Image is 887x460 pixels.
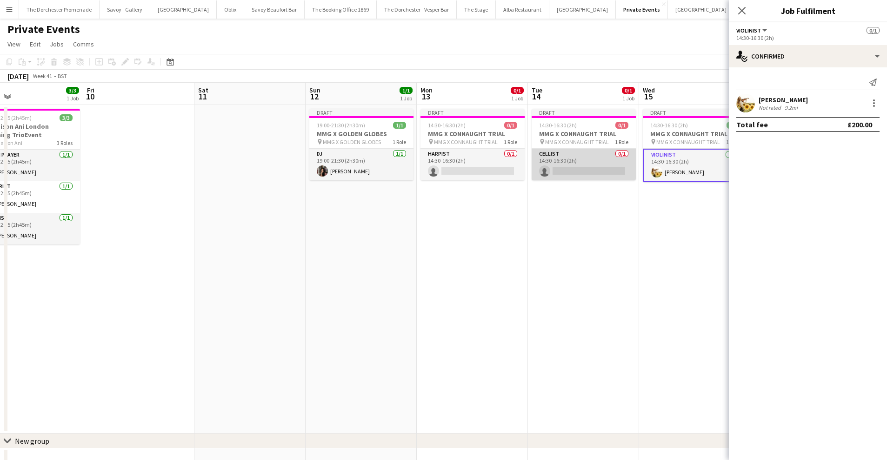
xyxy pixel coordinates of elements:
button: Savoy - Gallery [100,0,150,19]
span: Wed [643,86,655,94]
span: Sat [198,86,208,94]
span: MMG X GOLDEN GLOBES [323,138,381,145]
div: 1 Job [67,95,79,102]
span: 19:00-21:30 (2h30m) [317,122,365,129]
span: 14 [530,91,542,102]
span: 11 [197,91,208,102]
button: Alba Restaurant [496,0,549,19]
button: Savoy Beaufort Bar [244,0,305,19]
div: 1 Job [400,95,412,102]
app-job-card: Draft14:30-16:30 (2h)1/1MMG X CONNAUGHT TRIAL MMG X CONNAUGHT TRIAL1 RoleViolinist1/114:30-16:30 ... [643,109,747,182]
span: 14:30-16:30 (2h) [428,122,466,129]
button: Private Events [616,0,668,19]
span: Edit [30,40,40,48]
app-card-role: Harpist0/114:30-16:30 (2h) [420,149,525,180]
span: 13 [419,91,433,102]
button: Violinist [736,27,768,34]
span: Sun [309,86,320,94]
h3: MMG X CONNAUGHT TRIAL [532,130,636,138]
span: 0/1 [867,27,880,34]
div: Confirmed [729,45,887,67]
div: 1 Job [622,95,634,102]
a: Comms [69,38,98,50]
span: 0/1 [511,87,524,94]
span: 1 Role [615,138,628,145]
span: Violinist [736,27,761,34]
app-job-card: Draft19:00-21:30 (2h30m)1/1MMG X GOLDEN GLOBES MMG X GOLDEN GLOBES1 RoleDJ1/119:00-21:30 (2h30m)[... [309,109,413,180]
span: MMG X CONNAUGHT TRIAL [656,138,720,145]
span: 1 Role [726,138,740,145]
div: Draft [309,109,413,116]
app-card-role: Cellist0/114:30-16:30 (2h) [532,149,636,180]
span: Jobs [50,40,64,48]
span: 12 [308,91,320,102]
span: 3 Roles [57,139,73,146]
div: Draft [532,109,636,116]
span: 0/1 [504,122,517,129]
span: MMG X CONNAUGHT TRIAL [545,138,609,145]
div: [PERSON_NAME] [759,96,808,104]
h3: MMG X GOLDEN GLOBES [309,130,413,138]
app-card-role: DJ1/119:00-21:30 (2h30m)[PERSON_NAME] [309,149,413,180]
span: Fri [87,86,94,94]
div: 14:30-16:30 (2h) [736,34,880,41]
div: BST [58,72,67,79]
span: 3/3 [60,114,73,121]
span: Week 41 [31,72,54,79]
span: 1/1 [727,122,740,129]
div: Total fee [736,120,768,129]
div: £200.00 [847,120,872,129]
span: 0/1 [615,122,628,129]
div: New group [15,436,49,446]
span: 1/1 [393,122,406,129]
button: Oblix [217,0,244,19]
span: Mon [420,86,433,94]
h3: MMG X CONNAUGHT TRIAL [643,130,747,138]
span: 0/1 [622,87,635,94]
div: [DATE] [7,72,29,81]
span: 1/1 [400,87,413,94]
button: The Stage [457,0,496,19]
app-job-card: Draft14:30-16:30 (2h)0/1MMG X CONNAUGHT TRIAL MMG X CONNAUGHT TRIAL1 RoleHarpist0/114:30-16:30 (2h) [420,109,525,180]
span: View [7,40,20,48]
button: The Dorchester - Vesper Bar [377,0,457,19]
button: [GEOGRAPHIC_DATA] [668,0,734,19]
span: 1 Role [393,138,406,145]
span: Comms [73,40,94,48]
h1: Private Events [7,22,80,36]
span: 3/3 [66,87,79,94]
button: The Booking Office 1869 [305,0,377,19]
div: Draft [420,109,525,116]
span: 14:30-16:30 (2h) [650,122,688,129]
div: Draft [643,109,747,116]
a: Jobs [46,38,67,50]
span: Tue [532,86,542,94]
h3: MMG X CONNAUGHT TRIAL [420,130,525,138]
h3: Job Fulfilment [729,5,887,17]
app-job-card: Draft14:30-16:30 (2h)0/1MMG X CONNAUGHT TRIAL MMG X CONNAUGHT TRIAL1 RoleCellist0/114:30-16:30 (2h) [532,109,636,180]
span: 10 [86,91,94,102]
button: [GEOGRAPHIC_DATA] [549,0,616,19]
span: MMG X CONNAUGHT TRIAL [434,138,498,145]
div: 1 Job [511,95,523,102]
app-card-role: Violinist1/114:30-16:30 (2h)[PERSON_NAME] [643,149,747,182]
div: 9.2mi [783,104,800,111]
span: 14:30-16:30 (2h) [539,122,577,129]
div: Not rated [759,104,783,111]
button: [GEOGRAPHIC_DATA] [150,0,217,19]
span: 1 Role [504,138,517,145]
span: 15 [641,91,655,102]
a: Edit [26,38,44,50]
a: View [4,38,24,50]
button: The Dorchester Promenade [19,0,100,19]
